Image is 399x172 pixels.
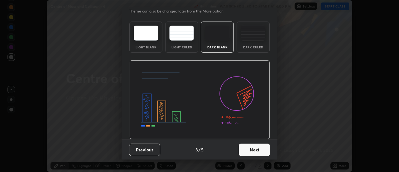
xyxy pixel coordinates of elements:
button: Previous [129,144,160,156]
div: Dark Blank [205,46,230,49]
p: Theme can also be changed later from the More option [129,8,230,14]
button: Next [239,144,270,156]
h4: / [199,146,200,153]
div: Light Blank [133,46,158,49]
img: darkRuledTheme.de295e13.svg [241,26,265,41]
img: darkThemeBanner.d06ce4a2.svg [129,60,270,140]
div: Dark Ruled [241,46,266,49]
h4: 5 [201,146,204,153]
h4: 3 [195,146,198,153]
div: Light Ruled [169,46,194,49]
img: lightTheme.e5ed3b09.svg [134,26,158,41]
img: lightRuledTheme.5fabf969.svg [169,26,194,41]
img: darkTheme.f0cc69e5.svg [205,26,230,41]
